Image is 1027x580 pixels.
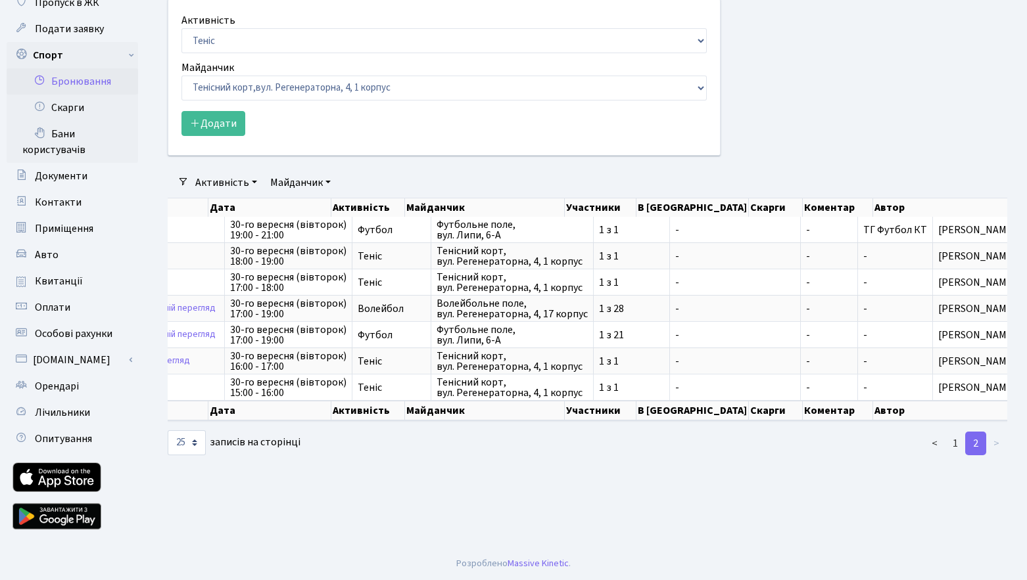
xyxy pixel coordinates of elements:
label: Майданчик [181,60,234,76]
span: 30-го вересня (вівторок) 17:00 - 18:00 [230,272,346,293]
span: Футбол [358,330,425,340]
span: 30-го вересня (вівторок) 15:00 - 16:00 [230,377,346,398]
span: Лічильники [35,405,90,420]
a: 2 [965,432,986,455]
span: Футбольне поле, вул. Липи, 6-А [437,219,588,240]
span: - [863,380,867,395]
th: Дата [208,198,331,217]
span: Квитанції [35,274,83,288]
a: Опитування [7,426,138,452]
span: Теніс [358,356,425,367]
a: Особові рахунки [7,321,138,347]
span: Тенісний корт, вул. Регенераторна, 4, 1 корпус [437,246,588,267]
span: - [806,356,852,367]
span: - [863,354,867,368]
a: Оплати [7,294,138,321]
span: Теніс [358,382,425,393]
a: [DOMAIN_NAME] [7,347,138,373]
a: Спорт [7,42,138,68]
span: - [675,277,795,288]
a: Massive Kinetic [508,556,569,570]
span: Футбольне поле, вул. Липи, 6-А [437,324,588,346]
button: Додати [181,111,245,136]
th: В [GEOGRAPHIC_DATA] [636,401,749,420]
a: Лічильники [7,399,138,426]
span: - [863,301,867,316]
span: - [806,330,852,340]
span: [PERSON_NAME] [938,356,1016,367]
th: Активність [331,401,405,420]
span: - [863,249,867,263]
a: Майданчик [265,171,336,194]
span: 30-го вересня (вівторок) 18:00 - 19:00 [230,246,346,267]
span: - [806,277,852,288]
span: 1 з 1 [599,356,664,367]
a: < [924,432,945,455]
span: Тенісний корт, вул. Регенераторна, 4, 1 корпус [437,377,588,398]
a: 1 [945,432,966,455]
span: Теніс [358,277,425,288]
span: Тенісний корт, вул. Регенераторна, 4, 1 корпус [437,272,588,293]
span: Документи [35,169,87,183]
span: ТГ Футбол КТ [863,223,927,237]
a: Активність [190,171,262,194]
span: 1 з 1 [599,277,664,288]
span: Волейбол [358,303,425,314]
th: Скарги [749,198,803,217]
th: Участники [565,401,636,420]
th: В [GEOGRAPHIC_DATA] [636,198,749,217]
a: Бронювання [7,68,138,95]
th: Участники [565,198,636,217]
span: - [806,382,852,393]
span: 1 з 1 [599,251,664,261]
span: [PERSON_NAME] [938,382,1016,393]
span: [PERSON_NAME] [938,277,1016,288]
span: - [675,251,795,261]
span: Подати заявку [35,22,104,36]
th: Скарги [749,401,803,420]
span: [PERSON_NAME] [938,303,1016,314]
span: 1 з 1 [599,225,664,235]
th: Дата [208,401,331,420]
a: Бани користувачів [7,121,138,163]
span: Волейбольне поле, вул. Регенераторна, 4, 17 корпус [437,298,588,319]
span: Футбол [358,225,425,235]
a: Скарги [7,95,138,121]
span: - [675,303,795,314]
span: - [806,225,852,235]
a: Приміщення [7,215,138,242]
span: Особові рахунки [35,326,112,341]
span: Оплати [35,300,70,315]
a: Квитанції [7,268,138,294]
span: [PERSON_NAME] [938,251,1016,261]
th: Майданчик [405,198,565,217]
span: Контакти [35,195,82,210]
a: Контакти [7,189,138,215]
a: Орендарі [7,373,138,399]
span: - [863,328,867,342]
span: Опитування [35,432,92,446]
a: Авто [7,242,138,268]
span: Орендарі [35,379,79,393]
span: - [806,251,852,261]
span: - [675,330,795,340]
span: 30-го вересня (вівторок) 17:00 - 19:00 [230,324,346,346]
span: 30-го вересня (вівторок) 19:00 - 21:00 [230,219,346,240]
span: 30-го вересня (вівторок) 17:00 - 19:00 [230,298,346,319]
th: Коментар [803,401,873,420]
label: записів на сторінці [168,430,300,455]
span: Теніс [358,251,425,261]
span: [PERSON_NAME] [938,225,1016,235]
span: - [675,382,795,393]
span: Тенісний корт, вул. Регенераторна, 4, 1 корпус [437,351,588,372]
span: 1 з 28 [599,303,664,314]
div: Розроблено . [456,556,571,571]
span: 1 з 1 [599,382,664,393]
a: Документи [7,163,138,189]
span: - [675,356,795,367]
th: Активність [331,198,405,217]
span: Авто [35,248,59,262]
select: записів на сторінці [168,430,206,455]
span: 1 з 21 [599,330,664,340]
span: - [863,275,867,290]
